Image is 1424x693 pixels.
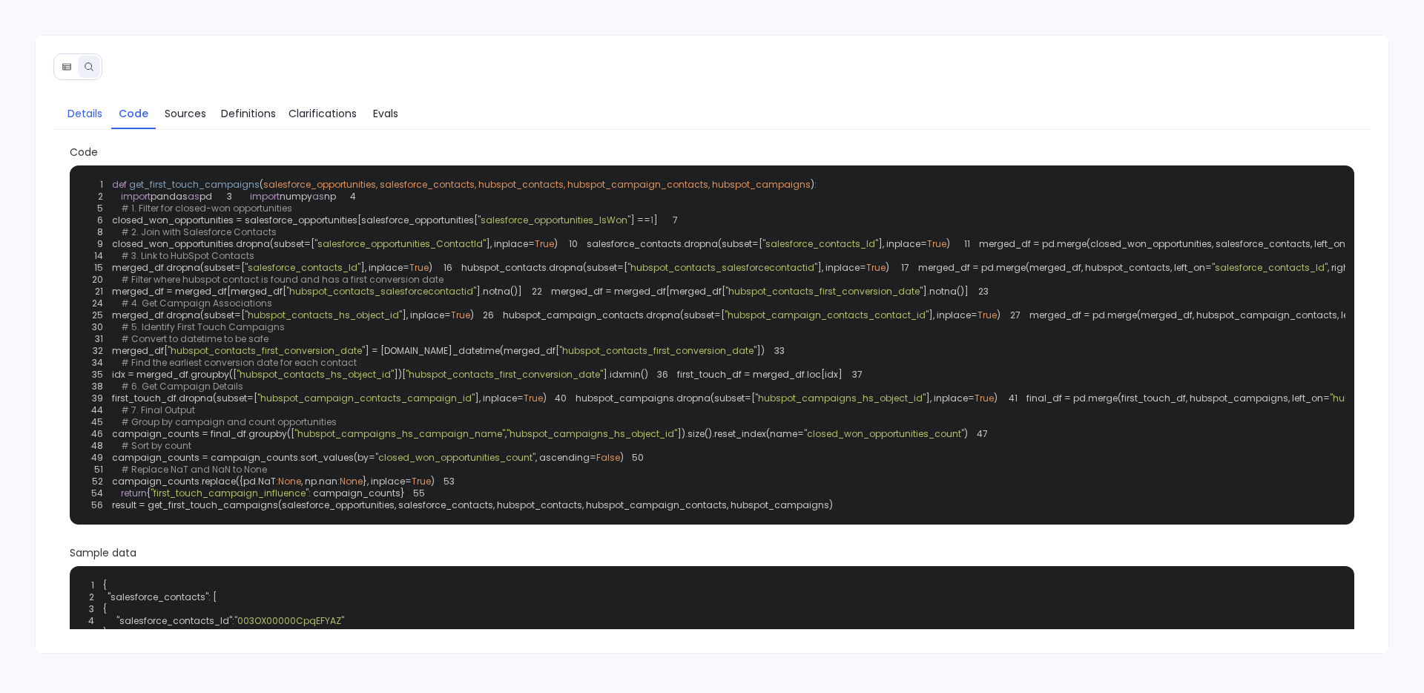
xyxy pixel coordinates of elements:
[1001,309,1029,321] span: 27
[373,105,398,122] span: Evals
[461,261,627,274] span: hubspot_contacts.dropna(subset=[
[83,298,112,309] span: 24
[260,178,263,191] span: (
[289,105,357,122] span: Clarifications
[559,344,756,357] span: "hubspot_contacts_first_conversion_date"
[524,392,543,404] span: True
[83,333,112,345] span: 31
[112,261,245,274] span: merged_df.dropna(subset=[
[74,603,1351,615] span: {
[83,274,112,286] span: 20
[245,261,360,274] span: "salesforce_contacts_Id"
[121,487,147,499] span: return
[121,416,337,428] span: # Group by campaign and count opportunities
[535,237,554,250] span: True
[360,261,409,274] span: ], inplace=
[725,285,923,298] span: "hubspot_contacts_first_conversion_date"
[653,214,658,226] span: ]
[950,238,979,250] span: 11
[112,237,314,250] span: closed_won_opportunities.dropna(subset=[
[1029,309,1379,321] span: merged_df = pd.merge(merged_df, hubspot_campaign_contacts, left_on=
[603,368,648,381] span: ].idxmin()
[147,487,151,499] span: {
[278,475,301,487] span: None
[119,105,148,122] span: Code
[257,392,475,404] span: "hubspot_campaign_contacts_campaign_id"
[112,368,237,381] span: idx = merged_df.groupby([
[866,261,886,274] span: True
[74,627,103,639] span: 5
[658,214,687,226] span: 7
[83,309,112,321] span: 25
[725,309,929,321] span: "hubspot_campaign_contacts_contact_id"
[998,393,1026,404] span: 41
[83,487,112,499] span: 54
[309,487,405,499] span: : campaign_counts}
[432,262,461,274] span: 16
[543,392,547,404] span: )
[83,499,112,511] span: 56
[83,179,112,191] span: 1
[312,190,324,203] span: as
[83,428,112,440] span: 46
[212,191,241,203] span: 3
[294,427,505,440] span: "hubspot_campaigns_hs_campaign_name"
[280,190,312,203] span: numpy
[74,579,103,591] span: 1
[83,262,112,274] span: 15
[74,603,103,615] span: 3
[116,615,232,627] span: "salesforce_contacts_Id"
[121,202,292,214] span: # 1. Filter for closed-won opportunities
[1212,261,1328,274] span: "salesforce_contacts_Id"
[558,238,587,250] span: 10
[535,451,596,464] span: , ascending=
[843,369,871,381] span: 37
[121,380,243,393] span: # 6. Get Campaign Details
[648,369,677,381] span: 36
[83,357,112,369] span: 34
[151,190,188,203] span: pandas
[121,226,277,238] span: # 2. Join with Salesforce Contacts
[505,427,507,440] span: ,
[83,250,112,262] span: 14
[997,309,1001,321] span: )
[324,190,336,203] span: np
[547,393,576,404] span: 40
[83,286,112,298] span: 21
[121,297,272,309] span: # 4. Get Campaign Associations
[83,238,112,250] span: 9
[314,237,486,250] span: "salesforce_opportunities_ContactId"
[165,105,206,122] span: Sources
[83,214,112,226] span: 6
[576,392,755,404] span: hubspot_campaigns.dropna(subset=[
[889,262,918,274] span: 17
[946,237,950,250] span: )
[476,285,522,298] span: ].notna()]
[451,309,470,321] span: True
[112,451,375,464] span: campaign_counts = campaign_counts.sort_values(by=
[406,368,603,381] span: "hubspot_contacts_first_conversion_date"
[756,344,765,357] span: ])
[103,579,107,591] span: {
[762,237,878,250] span: "salesforce_contacts_Id"
[121,321,285,333] span: # 5. Identify First Touch Campaigns
[121,332,268,345] span: # Convert to datetime to be safe
[474,309,503,321] span: 26
[969,286,998,298] span: 23
[112,178,127,191] span: def
[188,190,200,203] span: as
[918,261,1212,274] span: merged_df = pd.merge(merged_df, hubspot_contacts, left_on=
[108,591,208,603] span: "salesforce_contacts"
[70,145,1355,160] span: Code
[340,475,363,487] span: None
[129,178,260,191] span: get_first_touch_campaigns
[83,203,112,214] span: 5
[886,261,889,274] span: )
[83,452,112,464] span: 49
[121,463,267,476] span: # Replace NaT and NaN to None
[121,439,191,452] span: # Sort by count
[83,191,112,203] span: 2
[412,475,431,487] span: True
[927,237,946,250] span: True
[587,237,762,250] span: salesforce_contacts.dropna(subset=[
